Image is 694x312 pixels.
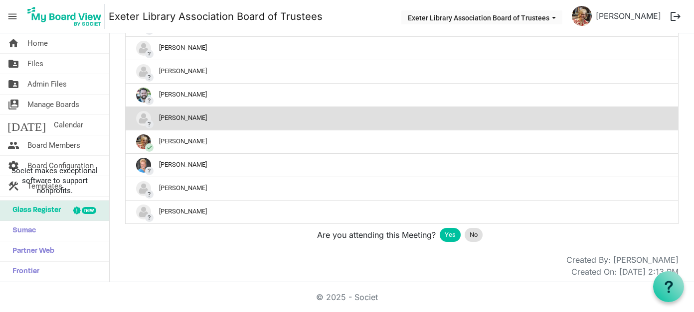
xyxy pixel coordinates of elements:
span: Yes [445,230,456,240]
button: logout [665,6,686,27]
div: Yes [440,228,461,242]
span: [DATE] [7,115,46,135]
td: ?Mariel Jordan is template cell column header [126,177,678,200]
span: ? [145,190,154,199]
img: 4OG8yPikDXtMM8PR9edfa7C7T-6-OyLbOG2OgoAjvc9IiTI1uaHQfF3Rh-vnD-7-6Qd50Dy-lGCDG3WDHkOmoA_thumb.png [136,88,151,103]
span: Board Members [27,135,80,155]
span: Are you attending this Meeting? [317,229,436,241]
div: Created On: [DATE] 2:13 PM [571,266,679,278]
span: ? [145,97,154,105]
span: Sumac [7,221,36,241]
div: [PERSON_NAME] [136,134,668,149]
span: Board Configuration [27,156,94,176]
span: ? [145,120,154,128]
button: Exeter Library Association Board of Trustees dropdownbutton [401,10,562,24]
span: ? [145,167,154,175]
img: no-profile-picture.svg [136,205,151,219]
span: menu [3,7,22,26]
span: check [145,143,154,152]
span: No [470,230,478,240]
div: [PERSON_NAME] [136,41,668,56]
span: Societ makes exceptional software to support nonprofits. [4,166,105,196]
div: [PERSON_NAME] [136,64,668,79]
img: vLlGUNYjuWs4KbtSZQjaWZvDTJnrkUC5Pj-l20r8ChXSgqWs1EDCHboTbV3yLcutgLt7-58AB6WGaG5Dpql6HA_thumb.png [136,158,151,173]
span: ? [145,213,154,222]
span: Files [27,54,43,74]
div: Created By: [PERSON_NAME] [566,254,679,266]
td: ?Julie Marburger is template cell column header [126,106,678,130]
span: folder_shared [7,74,19,94]
td: ?Danielle Knudsen is template cell column header [126,60,678,83]
span: folder_shared [7,54,19,74]
div: [PERSON_NAME] [136,158,668,173]
td: ?Laura Biancone is template cell column header [126,153,678,177]
div: [PERSON_NAME] [136,205,668,219]
div: [PERSON_NAME] [136,111,668,126]
img: no-profile-picture.svg [136,64,151,79]
img: no-profile-picture.svg [136,41,151,56]
img: oiUq6S1lSyLOqxOgPlXYhI3g0FYm13iA4qhAgY5oJQiVQn4Ddg2A9SORYVWq4Lz4pb3-biMLU3tKDRk10OVDzQ_thumb.png [136,134,151,149]
span: Manage Boards [27,95,79,114]
td: ?Jordan Henning is template cell column header [126,83,678,106]
span: Home [27,33,48,53]
img: no-profile-picture.svg [136,181,151,196]
img: My Board View Logo [24,4,105,29]
span: Glass Register [7,201,61,220]
span: home [7,33,19,53]
td: ?Christy Resh is template cell column header [126,36,678,60]
span: ? [145,73,154,82]
span: Admin Files [27,74,67,94]
img: oiUq6S1lSyLOqxOgPlXYhI3g0FYm13iA4qhAgY5oJQiVQn4Ddg2A9SORYVWq4Lz4pb3-biMLU3tKDRk10OVDzQ_thumb.png [572,6,592,26]
span: settings [7,156,19,176]
div: [PERSON_NAME] [136,181,668,196]
span: Frontier [7,262,39,282]
span: people [7,135,19,155]
span: Partner Web [7,241,54,261]
td: checkJulie Wiant is template cell column header [126,130,678,153]
div: [PERSON_NAME] [136,88,668,103]
div: No [465,228,483,242]
a: My Board View Logo [24,4,109,29]
a: [PERSON_NAME] [592,6,665,26]
img: no-profile-picture.svg [136,111,151,126]
td: ?Michael Fritz is template cell column header [126,200,678,223]
div: new [82,207,96,214]
a: Exeter Library Association Board of Trustees [109,6,323,26]
a: © 2025 - Societ [316,292,378,302]
span: ? [145,50,154,58]
span: Calendar [54,115,83,135]
span: switch_account [7,95,19,114]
